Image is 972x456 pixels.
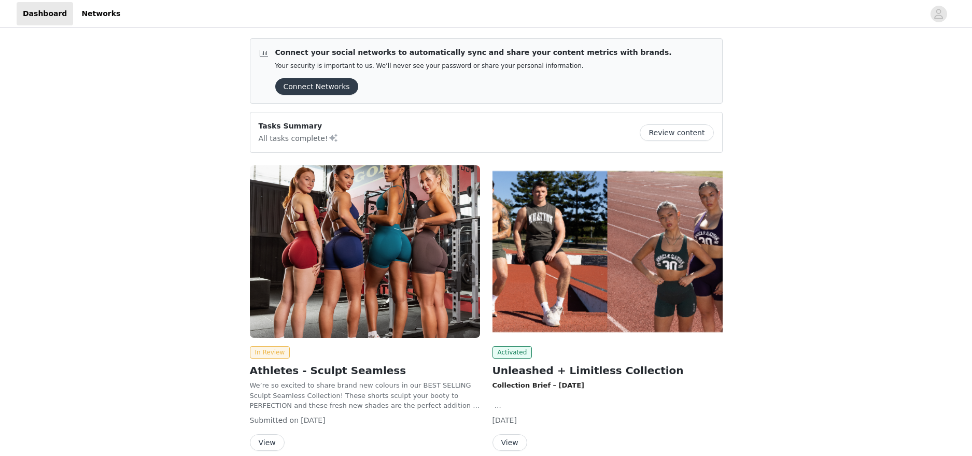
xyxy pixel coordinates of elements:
[275,47,672,58] p: Connect your social networks to automatically sync and share your content metrics with brands.
[250,434,285,451] button: View
[275,62,672,70] p: Your security is important to us. We’ll never see your password or share your personal information.
[250,346,290,359] span: In Review
[250,416,299,424] span: Submitted on
[275,78,358,95] button: Connect Networks
[492,165,723,338] img: Muscle Nation
[259,132,339,144] p: All tasks complete!
[934,6,943,22] div: avatar
[492,439,527,447] a: View
[250,363,480,378] h2: Athletes - Sculpt Seamless
[492,363,723,378] h2: Unleashed + Limitless Collection
[640,124,713,141] button: Review content
[492,381,585,389] strong: Collection Brief – [DATE]
[259,121,339,132] p: Tasks Summary
[492,434,527,451] button: View
[492,346,532,359] span: Activated
[250,439,285,447] a: View
[250,380,480,411] p: We’re so excited to share brand new colours in our BEST SELLING Sculpt Seamless Collection! These...
[250,165,480,338] img: Muscle Nation
[492,416,517,424] span: [DATE]
[301,416,325,424] span: [DATE]
[17,2,73,25] a: Dashboard
[75,2,126,25] a: Networks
